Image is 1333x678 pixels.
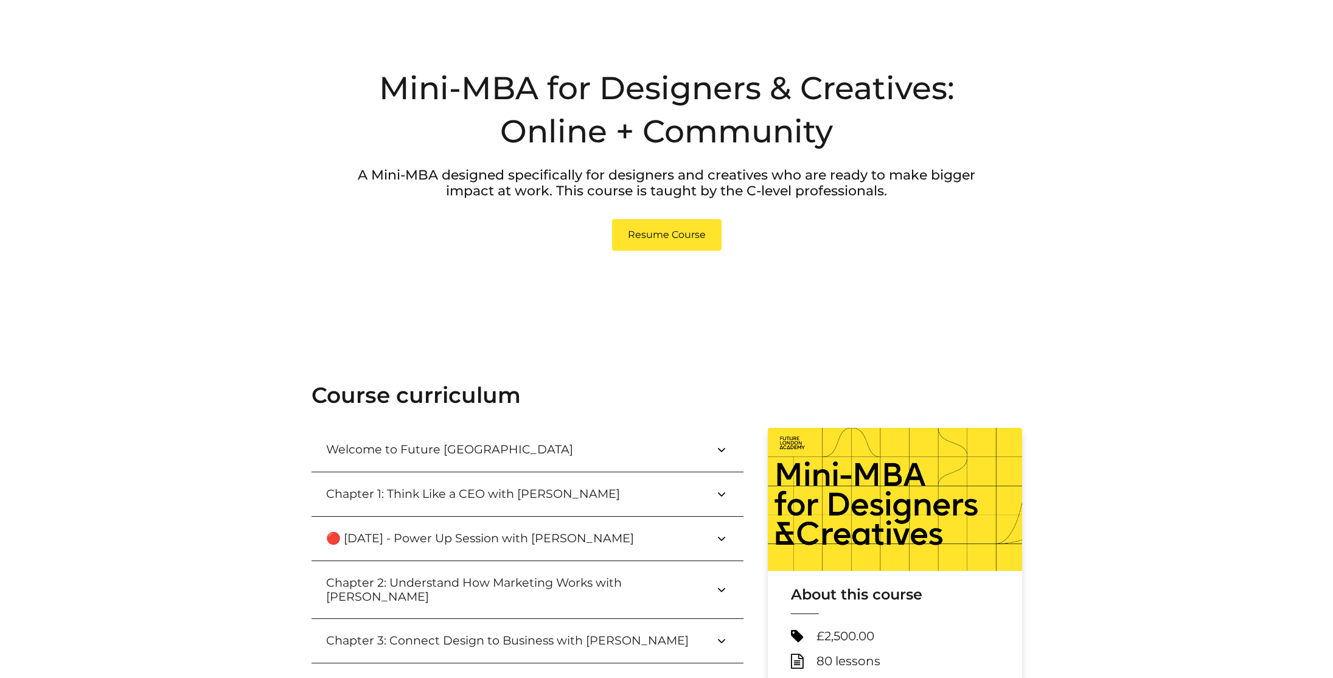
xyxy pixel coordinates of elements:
span: 80 lessons [816,654,880,669]
button: Welcome to Future [GEOGRAPHIC_DATA] [311,428,743,472]
button: Chapter 3: Connect Design to Business with [PERSON_NAME] [311,619,743,663]
h3: Chapter 2: Understand How Marketing Works with [PERSON_NAME] [326,576,714,604]
h3: About this course [791,585,999,604]
h3: Chapter 3: Connect Design to Business with [PERSON_NAME] [326,634,708,648]
button: 🔴 [DATE] - Power Up Session with [PERSON_NAME] [311,517,743,561]
h3: Chapter 1: Think Like a CEO with [PERSON_NAME] [326,487,639,501]
button: Chapter 1: Think Like a CEO with [PERSON_NAME] [311,472,743,516]
span: £2,500.00 [816,629,874,644]
p: A Mini-MBA designed specifically for designers and creatives who are ready to make bigger impact ... [347,167,986,200]
a: Resume Course [612,219,722,251]
h3: Welcome to Future [GEOGRAPHIC_DATA] [326,442,593,456]
h2: Course curriculum [311,382,1022,408]
h3: 🔴 [DATE] - Power Up Session with [PERSON_NAME] [326,531,653,545]
h2: Mini-MBA for Designers & Creatives: Online + Community [347,67,986,152]
button: Chapter 2: Understand How Marketing Works with [PERSON_NAME] [311,561,743,618]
